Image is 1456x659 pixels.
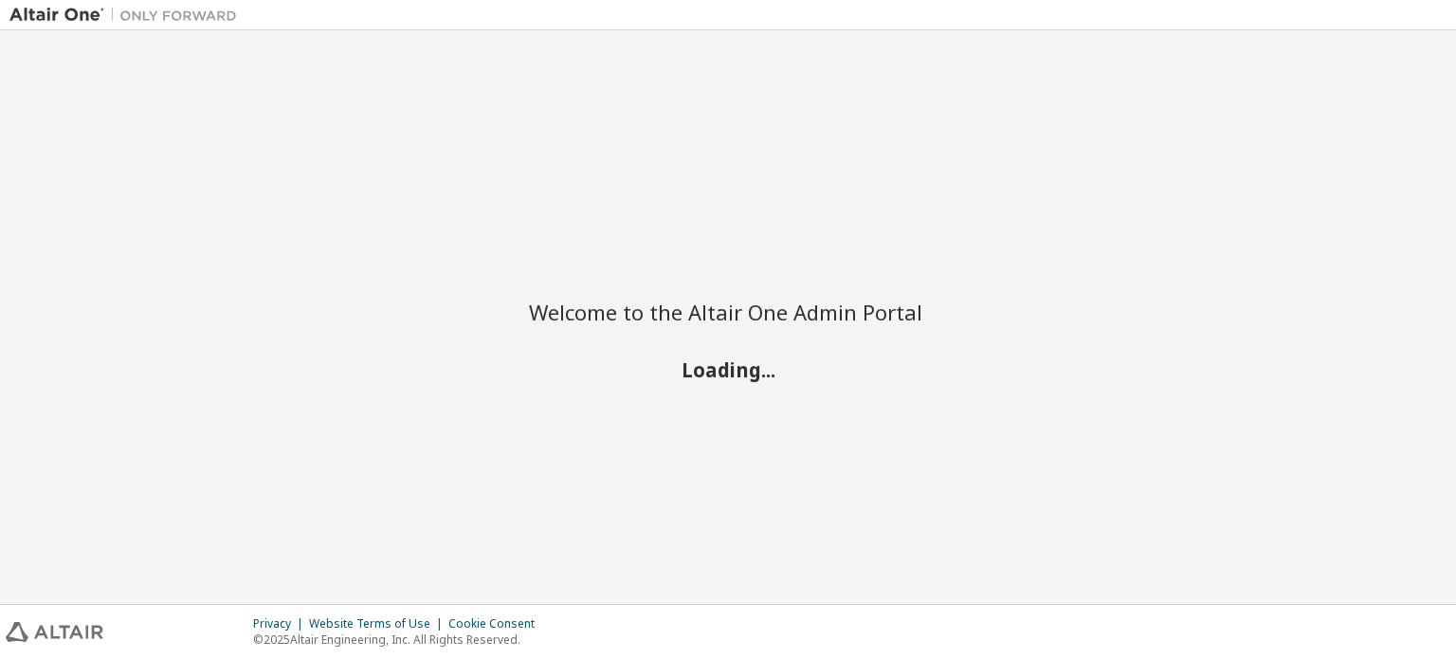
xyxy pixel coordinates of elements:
[448,616,546,632] div: Cookie Consent
[529,357,927,381] h2: Loading...
[309,616,448,632] div: Website Terms of Use
[529,299,927,325] h2: Welcome to the Altair One Admin Portal
[6,622,103,642] img: altair_logo.svg
[253,632,546,648] p: © 2025 Altair Engineering, Inc. All Rights Reserved.
[253,616,309,632] div: Privacy
[9,6,246,25] img: Altair One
